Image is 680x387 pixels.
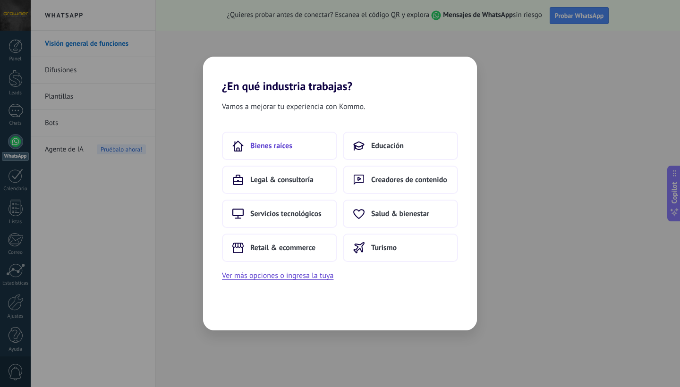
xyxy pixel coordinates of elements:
[203,57,477,93] h2: ¿En qué industria trabajas?
[222,269,333,282] button: Ver más opciones o ingresa la tuya
[250,209,322,219] span: Servicios tecnológicos
[222,132,337,160] button: Bienes raíces
[371,175,447,185] span: Creadores de contenido
[222,166,337,194] button: Legal & consultoría
[371,141,404,151] span: Educación
[250,175,314,185] span: Legal & consultoría
[343,132,458,160] button: Educación
[343,234,458,262] button: Turismo
[343,166,458,194] button: Creadores de contenido
[371,209,429,219] span: Salud & bienestar
[371,243,397,252] span: Turismo
[222,234,337,262] button: Retail & ecommerce
[343,200,458,228] button: Salud & bienestar
[250,141,292,151] span: Bienes raíces
[222,101,365,113] span: Vamos a mejorar tu experiencia con Kommo.
[250,243,315,252] span: Retail & ecommerce
[222,200,337,228] button: Servicios tecnológicos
